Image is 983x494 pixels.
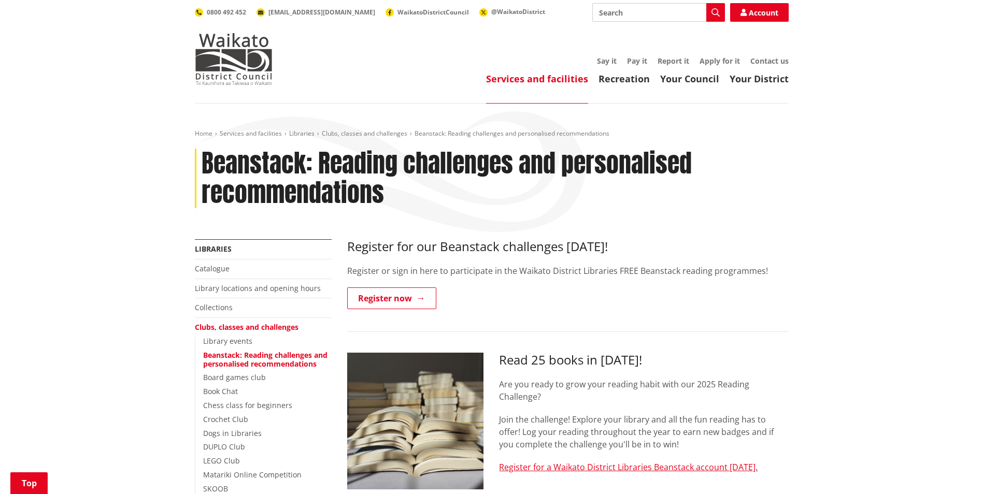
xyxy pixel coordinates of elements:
a: Services and facilities [486,72,588,85]
a: Services and facilities [220,129,282,138]
a: Clubs, classes and challenges [195,322,298,332]
a: Libraries [195,244,232,254]
a: Beanstack: Reading challenges and personalised recommendations [203,350,327,369]
a: Recreation [599,72,650,85]
a: Collections [195,302,233,312]
a: Contact us [750,56,789,66]
span: Beanstack: Reading challenges and personalised recommendations [415,129,609,138]
h3: Read 25 books in [DATE]! [499,353,788,368]
span: WaikatoDistrictCouncil [397,8,469,17]
a: Register now [347,287,436,309]
span: [EMAIL_ADDRESS][DOMAIN_NAME] [268,8,375,17]
a: Home [195,129,212,138]
a: Board games club [203,372,266,382]
a: Catalogue [195,264,230,273]
a: Libraries [289,129,315,138]
h3: Register for our Beanstack challenges [DATE]! [347,239,789,254]
a: Library locations and opening hours [195,283,321,293]
a: WaikatoDistrictCouncil [386,8,469,17]
a: Top [10,472,48,494]
a: Clubs, classes and challenges [322,129,407,138]
a: Book Chat [203,386,238,396]
a: Report it [658,56,689,66]
img: Waikato District Council - Te Kaunihera aa Takiwaa o Waikato [195,33,273,85]
a: Register for a Waikato District Libraries Beanstack account [DATE]. [499,461,758,473]
a: Crochet Club [203,414,248,424]
a: LEGO Club [203,456,240,466]
a: SKOOB [203,484,228,493]
a: [EMAIL_ADDRESS][DOMAIN_NAME] [257,8,375,17]
span: @WaikatoDistrict [491,7,545,16]
a: Apply for it [700,56,740,66]
a: Pay it [627,56,647,66]
a: Chess class for beginners [203,400,292,410]
nav: breadcrumb [195,129,789,138]
a: @WaikatoDistrict [479,7,545,16]
iframe: Messenger Launcher [935,451,973,488]
a: Account [730,3,789,22]
a: DUPLO Club [203,442,245,452]
p: Join the challenge! Explore your library and all the fun reading has to offer! Log your reading t... [499,413,788,451]
img: Beanstack challenge: Read 24 books in 2024! [347,353,484,489]
p: Register or sign in here to participate in the Waikato District Libraries FREE Beanstack reading ... [347,265,789,277]
a: Say it [597,56,617,66]
a: Your District [730,72,789,85]
span: 0800 492 452 [207,8,246,17]
p: Are you ready to grow your reading habit with our 2025 Reading Challenge? [499,378,788,403]
input: Search input [592,3,725,22]
a: Your Council [660,72,719,85]
a: Dogs in Libraries [203,428,262,438]
a: Matariki Online Competition [203,470,302,480]
h1: Beanstack: Reading challenges and personalised recommendations [202,149,789,208]
a: 0800 492 452 [195,8,246,17]
a: Library events [203,336,252,346]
